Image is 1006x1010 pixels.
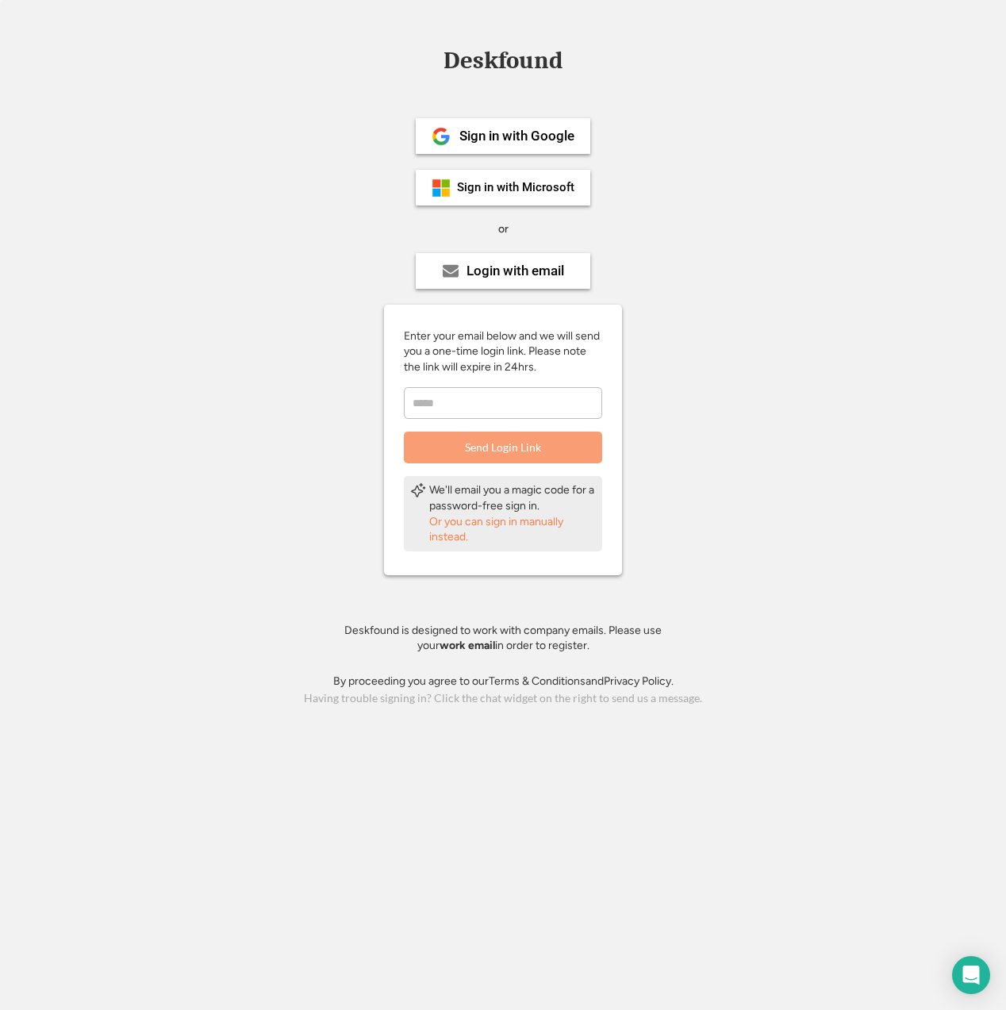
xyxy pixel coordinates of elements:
[467,264,564,278] div: Login with email
[404,328,602,375] div: Enter your email below and we will send you a one-time login link. Please note the link will expi...
[429,482,596,513] div: We'll email you a magic code for a password-free sign in.
[498,221,509,237] div: or
[459,129,574,143] div: Sign in with Google
[429,514,596,545] div: Or you can sign in manually instead.
[604,674,674,688] a: Privacy Policy.
[404,432,602,463] button: Send Login Link
[457,182,574,194] div: Sign in with Microsoft
[952,956,990,994] div: Open Intercom Messenger
[333,674,674,689] div: By proceeding you agree to our and
[440,639,495,652] strong: work email
[432,127,451,146] img: 1024px-Google__G__Logo.svg.png
[432,179,451,198] img: ms-symbollockup_mssymbol_19.png
[436,48,570,73] div: Deskfound
[324,623,682,654] div: Deskfound is designed to work with company emails. Please use your in order to register.
[489,674,586,688] a: Terms & Conditions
